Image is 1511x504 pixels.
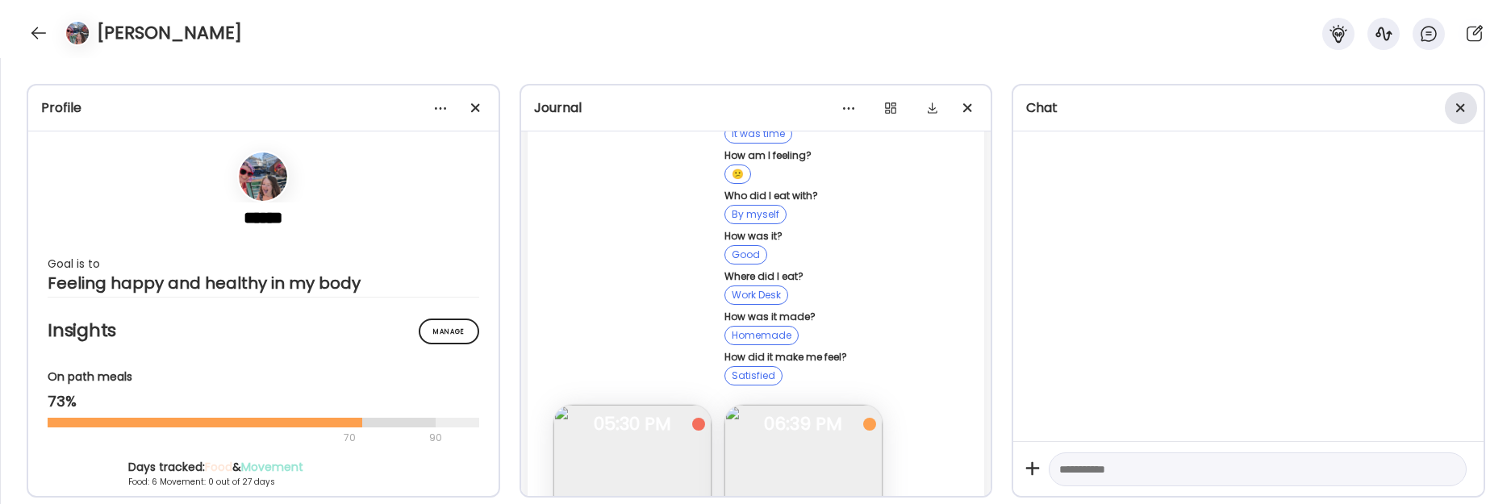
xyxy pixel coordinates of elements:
[724,165,751,184] div: 😕
[428,428,444,448] div: 90
[48,254,479,273] div: Goal is to
[724,190,883,202] div: Who did I eat with?
[724,205,787,224] div: By myself
[724,150,883,161] div: How am I feeling?
[97,20,242,46] h4: [PERSON_NAME]
[724,245,767,264] div: Good
[724,231,883,242] div: How was it?
[534,98,979,118] div: Journal
[48,273,479,293] div: Feeling happy and healthy in my body
[48,392,479,411] div: 73%
[724,285,788,305] div: Work Desk
[724,271,883,282] div: Where did I eat?
[724,417,883,431] span: 06:39 PM
[128,476,398,488] div: Food: 6 Movement: 0 out of 27 days
[48,369,479,385] div: On path meals
[553,417,712,431] span: 05:30 PM
[724,326,799,345] div: Homemade
[239,152,287,201] img: avatars%2F3P8s6xp35MOd6eiaJFjzVI6K6R22
[1026,98,1471,118] div: Chat
[48,319,479,343] h2: Insights
[241,459,303,475] span: Movement
[724,352,883,363] div: How did it make me feel?
[48,428,424,448] div: 70
[128,459,398,476] div: Days tracked: &
[419,319,479,344] div: Manage
[724,366,783,385] div: Satisfied
[724,311,883,323] div: How was it made?
[41,98,486,118] div: Profile
[205,459,232,475] span: Food
[66,22,89,44] img: avatars%2F3P8s6xp35MOd6eiaJFjzVI6K6R22
[724,124,792,144] div: It was time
